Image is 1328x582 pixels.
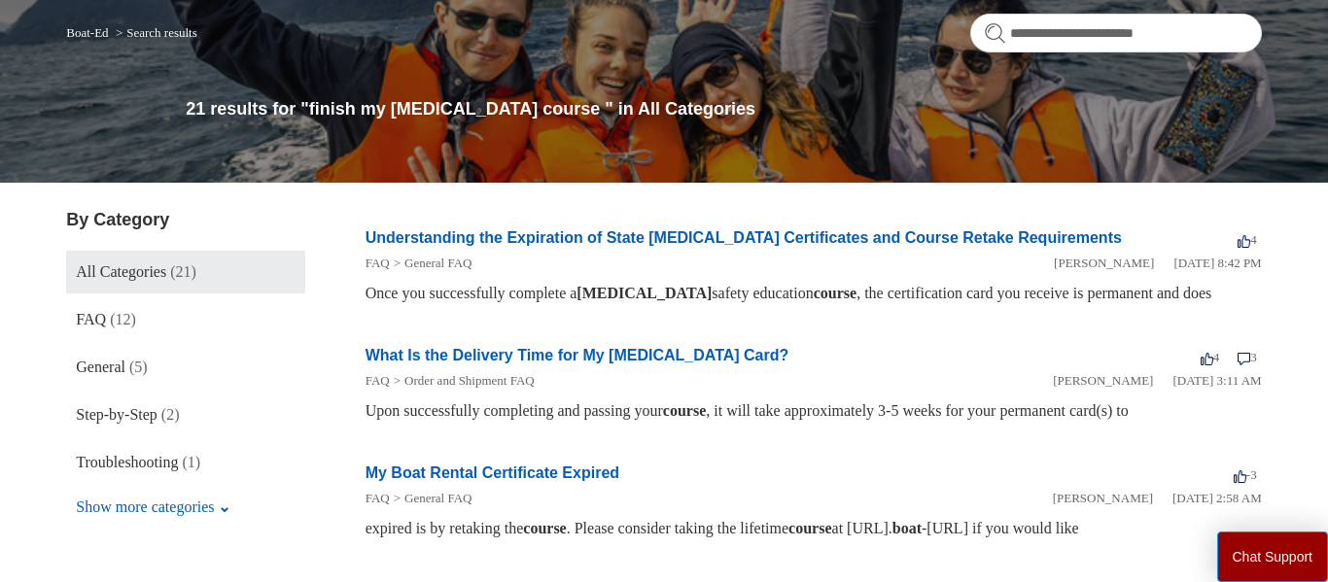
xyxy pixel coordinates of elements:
a: FAQ [366,256,390,270]
span: (5) [129,359,148,375]
a: What Is the Delivery Time for My [MEDICAL_DATA] Card? [366,347,789,363]
span: FAQ [76,311,106,327]
time: 03/16/2022, 20:42 [1173,256,1261,270]
a: FAQ [366,373,390,388]
li: FAQ [366,489,390,508]
h1: 21 results for "finish my [MEDICAL_DATA] course " in All Categories [186,96,1261,122]
li: FAQ [366,254,390,273]
span: 3 [1238,350,1257,364]
button: Show more categories [66,489,240,526]
a: FAQ (12) [66,298,305,341]
input: Search [970,14,1262,52]
h3: By Category [66,207,305,233]
em: course [523,520,566,536]
li: [PERSON_NAME] [1054,254,1154,273]
a: My Boat Rental Certificate Expired [366,464,619,481]
time: 03/16/2022, 02:58 [1172,491,1262,505]
span: General [76,359,125,375]
span: 4 [1238,232,1257,247]
em: course [814,285,856,301]
a: General FAQ [404,256,472,270]
li: General FAQ [390,254,472,273]
a: Order and Shipment FAQ [404,373,535,388]
div: Once you successfully complete a safety education , the certification card you receive is permane... [366,282,1262,305]
a: Step-by-Step (2) [66,394,305,436]
a: General (5) [66,346,305,389]
li: FAQ [366,371,390,391]
div: Upon successfully completing and passing your , it will take approximately 3-5 weeks for your per... [366,399,1262,423]
span: (2) [161,406,180,423]
li: Search results [112,25,197,40]
li: Boat-Ed [66,25,112,40]
span: Troubleshooting [76,454,178,470]
time: 03/14/2022, 03:11 [1172,373,1261,388]
span: -3 [1234,467,1257,482]
a: Troubleshooting (1) [66,441,305,484]
div: expired is by retaking the . Please consider taking the lifetime at [URL]. -[URL] if you would like [366,517,1262,540]
a: All Categories (21) [66,251,305,293]
em: course [663,402,706,419]
span: (21) [170,263,196,280]
em: boat [892,520,922,536]
span: (1) [183,454,201,470]
em: course [788,520,831,536]
em: [MEDICAL_DATA] [577,285,712,301]
a: Boat-Ed [66,25,108,40]
li: Order and Shipment FAQ [390,371,535,391]
span: 4 [1201,350,1220,364]
span: Step-by-Step [76,406,157,423]
a: General FAQ [404,491,472,505]
li: General FAQ [390,489,472,508]
span: (12) [110,311,136,327]
span: All Categories [76,263,166,280]
li: [PERSON_NAME] [1053,489,1153,508]
a: FAQ [366,491,390,505]
a: Understanding the Expiration of State [MEDICAL_DATA] Certificates and Course Retake Requirements [366,229,1122,246]
li: [PERSON_NAME] [1053,371,1153,391]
